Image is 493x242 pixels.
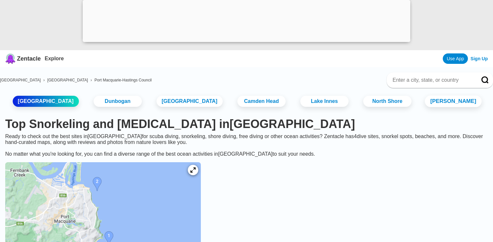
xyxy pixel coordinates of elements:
a: [PERSON_NAME] [425,95,482,107]
a: North Shore [363,96,411,107]
a: [GEOGRAPHIC_DATA] [13,96,79,107]
span: › [91,78,92,82]
span: › [43,78,45,82]
a: [GEOGRAPHIC_DATA] [47,78,88,82]
input: Enter a city, state, or country [392,77,472,83]
h1: Top Snorkeling and [MEDICAL_DATA] in [GEOGRAPHIC_DATA] [5,117,488,131]
a: Lake Innes [300,96,349,107]
a: Camden Head [237,96,286,107]
a: [GEOGRAPHIC_DATA] [157,96,223,107]
a: Explore [45,56,64,61]
a: Dunbogan [94,96,142,107]
a: Zentacle logoZentacle [5,53,41,64]
a: Sign Up [471,56,488,61]
a: Port Macquarie-Hastings Council [95,78,152,82]
img: Zentacle logo [5,53,16,64]
a: Use App [443,53,468,64]
span: Zentacle [17,55,41,62]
